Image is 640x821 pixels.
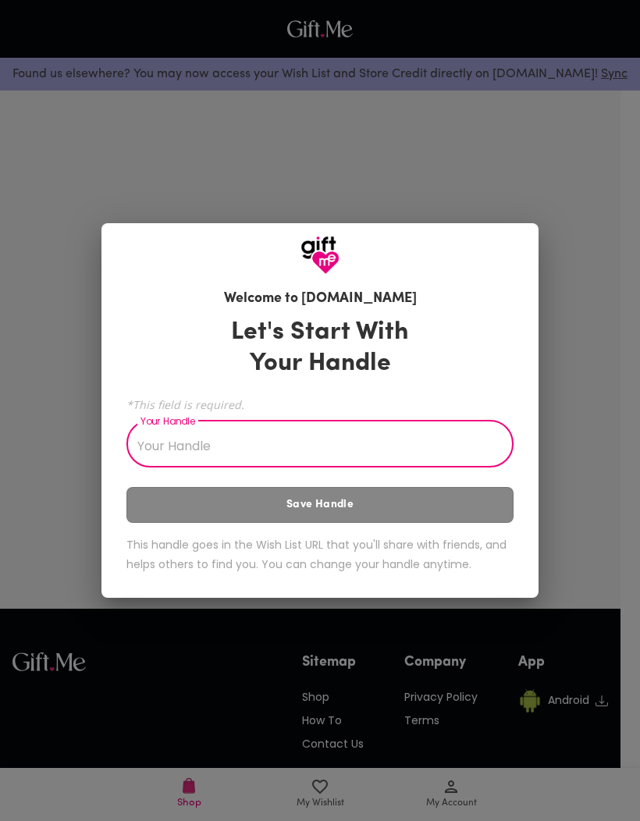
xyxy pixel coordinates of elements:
[126,535,514,574] h6: This handle goes in the Wish List URL that you'll share with friends, and helps others to find yo...
[212,317,428,379] h3: Let's Start With Your Handle
[126,397,514,412] span: *This field is required.
[224,289,417,310] h6: Welcome to [DOMAIN_NAME]
[126,424,496,467] input: Your Handle
[300,236,340,275] img: GiftMe Logo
